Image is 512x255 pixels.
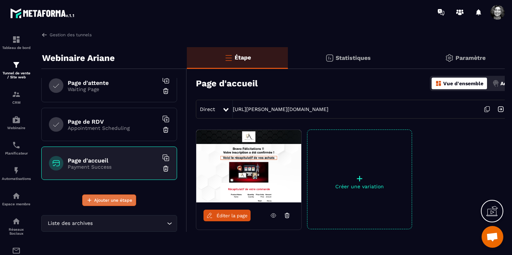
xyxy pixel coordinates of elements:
[41,32,92,38] a: Gestion des tunnels
[68,157,158,164] h6: Page d'accueil
[2,135,31,161] a: schedulerschedulerPlanificateur
[2,186,31,211] a: automationsautomationsEspace membre
[2,71,31,79] p: Tunnel de vente / Site web
[2,151,31,155] p: Planificateur
[12,192,21,200] img: automations
[12,141,21,149] img: scheduler
[2,30,31,55] a: formationformationTableau de bord
[443,81,483,86] p: Vue d'ensemble
[68,125,158,131] p: Appointment Scheduling
[12,61,21,69] img: formation
[12,115,21,124] img: automations
[196,78,258,89] h3: Page d'accueil
[68,86,158,92] p: Waiting Page
[435,80,442,87] img: dashboard-orange.40269519.svg
[2,202,31,206] p: Espace membre
[82,194,136,206] button: Ajouter une étape
[2,161,31,186] a: automationsautomationsAutomatisations
[10,7,75,20] img: logo
[200,106,215,112] span: Direct
[46,219,94,227] span: Liste des archives
[325,54,334,62] img: stats.20deebd0.svg
[12,246,21,255] img: email
[68,164,158,170] p: Payment Success
[196,130,301,202] img: image
[482,226,503,248] a: Ouvrir le chat
[41,32,48,38] img: arrow
[307,173,412,184] p: +
[224,53,233,62] img: bars-o.4a397970.svg
[336,54,371,61] p: Statistiques
[12,166,21,175] img: automations
[492,80,499,87] img: actions.d6e523a2.png
[445,54,454,62] img: setting-gr.5f69749f.svg
[68,79,158,86] h6: Page d'attente
[2,177,31,181] p: Automatisations
[94,197,132,204] span: Ajouter une étape
[162,126,169,133] img: trash
[2,100,31,104] p: CRM
[2,46,31,50] p: Tableau de bord
[2,85,31,110] a: formationformationCRM
[2,110,31,135] a: automationsautomationsWebinaire
[42,51,115,65] p: Webinaire Ariane
[494,102,508,116] img: arrow-next.bcc2205e.svg
[2,211,31,241] a: social-networksocial-networkRéseaux Sociaux
[68,118,158,125] h6: Page de RDV
[162,87,169,95] img: trash
[307,184,412,189] p: Créer une variation
[12,90,21,99] img: formation
[41,215,177,232] div: Search for option
[2,227,31,235] p: Réseaux Sociaux
[217,213,248,218] span: Éditer la page
[12,217,21,226] img: social-network
[2,126,31,130] p: Webinaire
[235,54,251,61] p: Étape
[203,210,251,221] a: Éditer la page
[12,35,21,44] img: formation
[2,55,31,85] a: formationformationTunnel de vente / Site web
[456,54,486,61] p: Paramètre
[233,106,328,112] a: [URL][PERSON_NAME][DOMAIN_NAME]
[94,219,165,227] input: Search for option
[162,165,169,172] img: trash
